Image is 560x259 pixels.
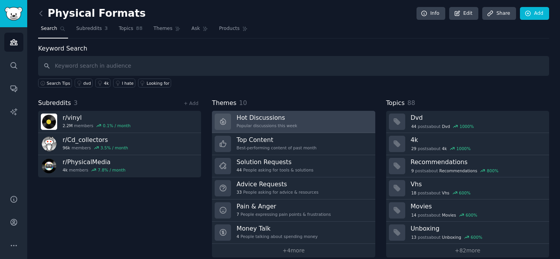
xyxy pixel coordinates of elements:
[411,123,475,130] div: post s about
[236,224,318,233] h3: Money Talk
[38,98,71,108] span: Subreddits
[103,123,131,128] div: 0.1 % / month
[212,177,375,199] a: Advice Requests33People asking for advice & resources
[63,123,73,128] span: 2.2M
[113,79,135,87] a: I hate
[212,98,236,108] span: Themes
[41,114,57,130] img: vinyl
[47,80,70,86] span: Search Tips
[73,23,110,38] a: Subreddits3
[442,212,456,218] span: Movies
[411,224,544,233] h3: Unboxing
[236,114,297,122] h3: Hot Discussions
[212,199,375,222] a: Pain & Anger7People expressing pain points & frustrations
[236,123,297,128] div: Popular discussions this week
[386,98,405,108] span: Topics
[411,180,544,188] h3: Vhs
[41,136,57,152] img: Cd_collectors
[151,23,184,38] a: Themes
[386,133,549,155] a: 4k29postsabout4k1000%
[212,155,375,177] a: Solution Requests44People asking for tools & solutions
[104,80,109,86] div: 4k
[236,136,317,144] h3: Top Content
[95,79,110,87] a: 4k
[105,25,108,32] span: 3
[386,111,549,133] a: Dvd44postsaboutDvd1000%
[75,79,93,87] a: dvd
[457,146,471,151] div: 1000 %
[439,168,478,173] span: Recommendations
[63,145,70,150] span: 96k
[136,25,143,32] span: 88
[411,189,471,196] div: post s about
[236,145,317,150] div: Best-performing content of past month
[236,234,318,239] div: People talking about spending money
[411,145,471,152] div: post s about
[411,234,416,240] span: 13
[41,158,57,174] img: PhysicalMedia
[38,23,68,38] a: Search
[236,189,241,195] span: 33
[189,23,211,38] a: Ask
[411,167,499,174] div: post s about
[386,244,549,257] a: +82more
[236,234,239,239] span: 4
[212,133,375,155] a: Top ContentBest-performing content of past month
[411,202,544,210] h3: Movies
[460,124,474,129] div: 1000 %
[411,136,544,144] h3: 4k
[219,25,240,32] span: Products
[386,222,549,244] a: Unboxing13postsaboutUnboxing600%
[465,212,477,218] div: 600 %
[471,234,482,240] div: 600 %
[63,167,68,173] span: 4k
[520,7,549,20] a: Add
[212,222,375,244] a: Money Talk4People talking about spending money
[407,99,415,107] span: 88
[191,25,200,32] span: Ask
[138,79,171,87] a: Looking for
[74,99,78,107] span: 3
[154,25,173,32] span: Themes
[411,168,414,173] span: 9
[442,234,461,240] span: Unboxing
[411,212,478,219] div: post s about
[239,99,247,107] span: 10
[38,79,72,87] button: Search Tips
[236,180,318,188] h3: Advice Requests
[63,158,126,166] h3: r/ PhysicalMedia
[63,123,131,128] div: members
[212,244,375,257] a: +4more
[76,25,102,32] span: Subreddits
[41,25,57,32] span: Search
[411,124,416,129] span: 44
[411,234,483,241] div: post s about
[487,168,499,173] div: 800 %
[63,114,131,122] h3: r/ vinyl
[411,190,416,196] span: 18
[216,23,250,38] a: Products
[411,212,416,218] span: 14
[442,190,449,196] span: Vhs
[116,23,145,38] a: Topics88
[100,145,128,150] div: 3.5 % / month
[236,167,313,173] div: People asking for tools & solutions
[442,124,450,129] span: Dvd
[147,80,170,86] div: Looking for
[411,158,544,166] h3: Recommendations
[482,7,516,20] a: Share
[236,212,239,217] span: 7
[184,101,198,106] a: + Add
[38,56,549,76] input: Keyword search in audience
[386,177,549,199] a: Vhs18postsaboutVhs600%
[38,155,201,177] a: r/PhysicalMedia4kmembers7.8% / month
[386,155,549,177] a: Recommendations9postsaboutRecommendations800%
[236,189,318,195] div: People asking for advice & resources
[459,190,471,196] div: 600 %
[38,111,201,133] a: r/vinyl2.2Mmembers0.1% / month
[5,7,23,21] img: GummySearch logo
[236,202,331,210] h3: Pain & Anger
[236,167,241,173] span: 44
[63,145,128,150] div: members
[119,25,133,32] span: Topics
